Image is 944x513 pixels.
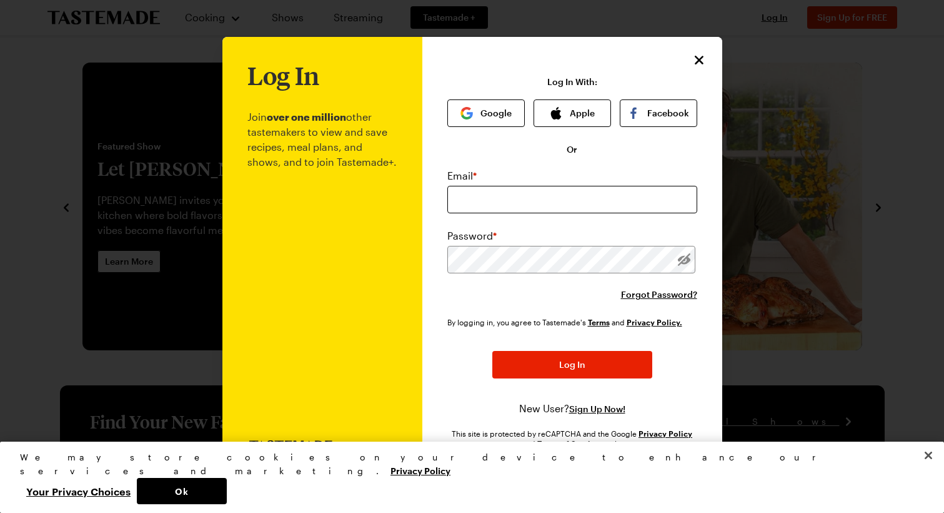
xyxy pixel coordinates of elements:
[247,89,397,440] p: Join other tastemakers to view and save recipes, meal plans, and shows, and to join Tastemade+.
[638,428,692,439] a: Google Privacy Policy
[247,62,319,89] h1: Log In
[390,464,450,476] a: More information about your privacy, opens in a new tab
[267,111,346,123] b: over one million
[691,52,707,68] button: Close
[559,358,585,371] span: Log In
[447,316,687,328] div: By logging in, you agree to Tastemade's and
[537,438,599,449] a: Google Terms of Service
[567,143,577,156] span: Or
[519,402,569,414] span: New User?
[447,168,477,183] label: Email
[569,403,625,415] button: Sign Up Now!
[20,450,913,478] div: We may store cookies on your device to enhance our services and marketing.
[447,99,525,127] button: Google
[621,288,697,301] button: Forgot Password?
[627,317,682,327] a: Tastemade Privacy Policy
[20,478,137,504] button: Your Privacy Choices
[492,351,652,378] button: Log In
[620,99,697,127] button: Facebook
[547,77,597,87] p: Log In With:
[588,317,610,327] a: Tastemade Terms of Service
[915,442,942,469] button: Close
[447,228,497,243] label: Password
[447,429,697,449] div: This site is protected by reCAPTCHA and the Google and apply.
[534,99,611,127] button: Apple
[137,478,227,504] button: Ok
[20,450,913,504] div: Privacy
